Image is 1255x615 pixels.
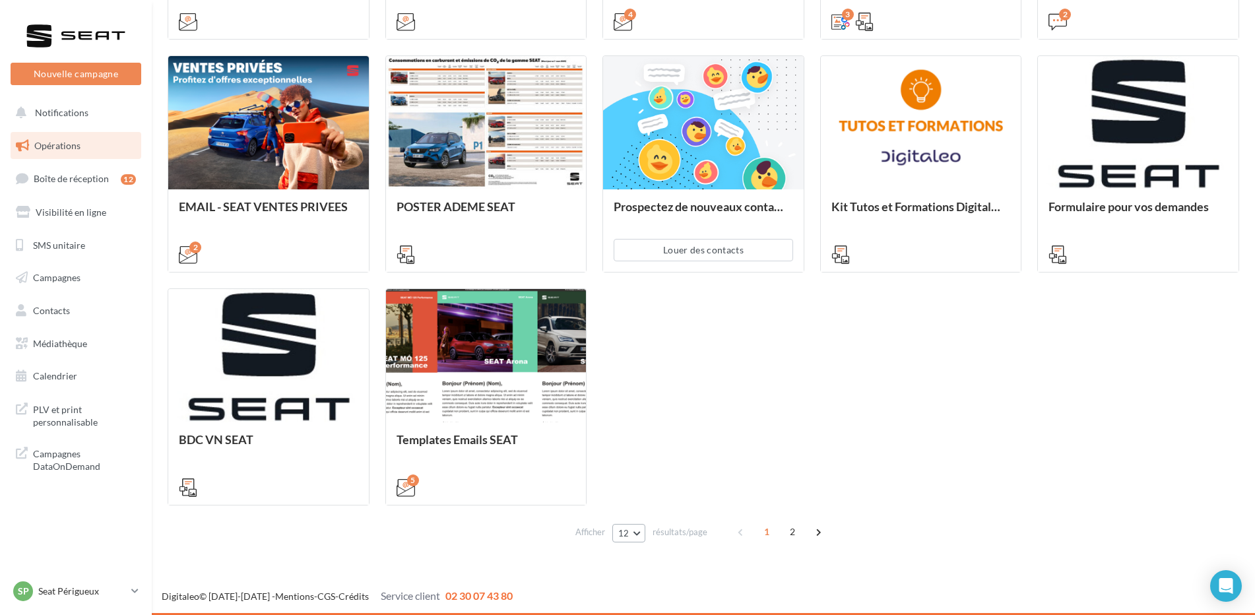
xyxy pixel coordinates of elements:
div: 12 [121,174,136,185]
div: Open Intercom Messenger [1210,570,1242,602]
a: Mentions [275,591,314,602]
span: Calendrier [33,370,77,381]
a: Crédits [338,591,369,602]
button: Notifications [8,99,139,127]
span: Contacts [33,305,70,316]
span: Campagnes [33,272,80,283]
a: Médiathèque [8,330,144,358]
div: Formulaire pour vos demandes [1048,200,1228,226]
span: 12 [618,528,629,538]
div: 5 [407,474,419,486]
span: 1 [756,521,777,542]
div: Prospectez de nouveaux contacts [614,200,793,226]
span: Médiathèque [33,338,87,349]
div: 3 [842,9,854,20]
div: Templates Emails SEAT [397,433,576,459]
a: CGS [317,591,335,602]
span: Notifications [35,107,88,118]
div: 4 [624,9,636,20]
a: Contacts [8,297,144,325]
div: BDC VN SEAT [179,433,358,459]
button: Nouvelle campagne [11,63,141,85]
div: 2 [189,242,201,253]
a: PLV et print personnalisable [8,395,144,434]
span: SP [18,585,29,598]
span: Afficher [575,526,605,538]
a: Campagnes [8,264,144,292]
span: SMS unitaire [33,239,85,250]
span: 2 [782,521,803,542]
span: Service client [381,589,440,602]
a: Visibilité en ligne [8,199,144,226]
a: Boîte de réception12 [8,164,144,193]
span: 02 30 07 43 80 [445,589,513,602]
span: résultats/page [653,526,707,538]
button: 12 [612,524,646,542]
span: Opérations [34,140,80,151]
div: EMAIL - SEAT VENTES PRIVEES [179,200,358,226]
span: Campagnes DataOnDemand [33,445,136,473]
div: 2 [1059,9,1071,20]
span: © [DATE]-[DATE] - - - [162,591,513,602]
div: POSTER ADEME SEAT [397,200,576,226]
span: Visibilité en ligne [36,207,106,218]
a: SMS unitaire [8,232,144,259]
button: Louer des contacts [614,239,793,261]
p: Seat Périgueux [38,585,126,598]
a: Calendrier [8,362,144,390]
a: SP Seat Périgueux [11,579,141,604]
a: Opérations [8,132,144,160]
div: Kit Tutos et Formations Digitaleo [831,200,1011,226]
span: Boîte de réception [34,173,109,184]
a: Digitaleo [162,591,199,602]
a: Campagnes DataOnDemand [8,439,144,478]
span: PLV et print personnalisable [33,401,136,429]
